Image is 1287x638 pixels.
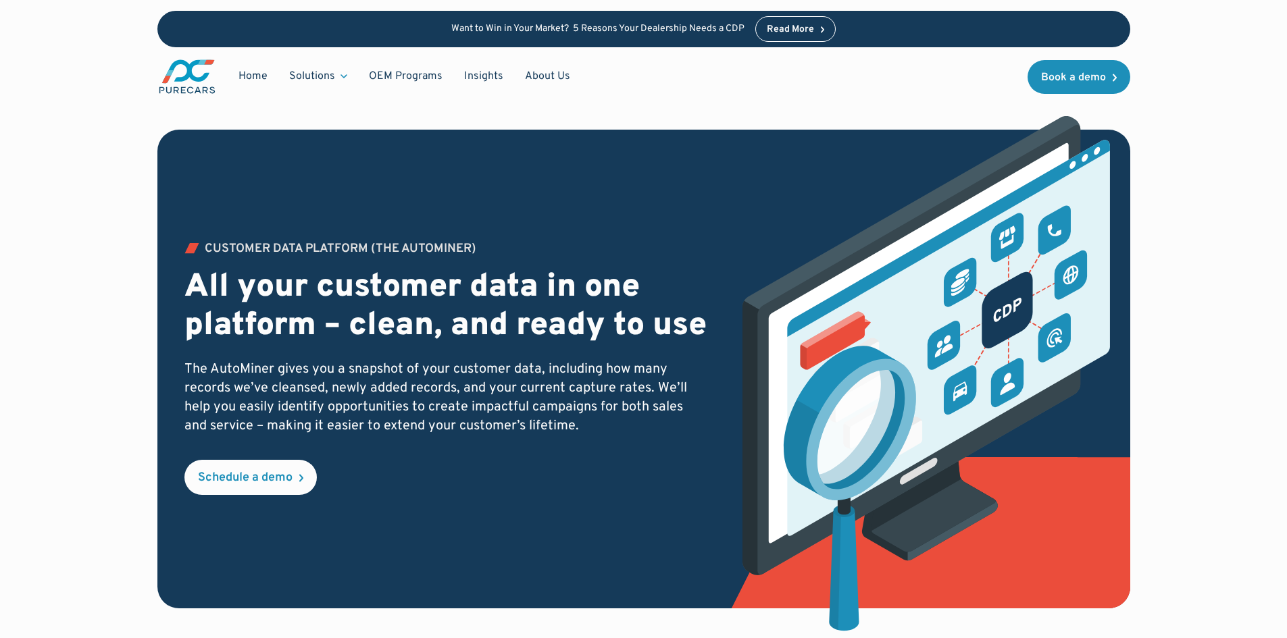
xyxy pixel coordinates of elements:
p: Want to Win in Your Market? 5 Reasons Your Dealership Needs a CDP [451,24,745,35]
a: Home [228,63,278,89]
a: Book a demo [1028,60,1130,94]
a: OEM Programs [358,63,453,89]
a: Insights [453,63,514,89]
div: Read More [767,25,814,34]
p: The AutoMiner gives you a snapshot of your customer data, including how many records we’ve cleans... [184,360,708,435]
a: main [157,58,217,95]
a: Read More [755,16,836,42]
h2: All your customer data in one platform – clean, and ready to use [184,269,708,346]
div: Customer Data PLATFORM (The Autominer) [205,243,476,255]
div: Solutions [278,63,358,89]
img: purecars logo [157,58,217,95]
a: Schedule a demo [184,460,317,495]
div: Schedule a demo [198,472,293,484]
div: Book a demo [1041,72,1106,83]
div: Solutions [289,69,335,84]
a: About Us [514,63,581,89]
